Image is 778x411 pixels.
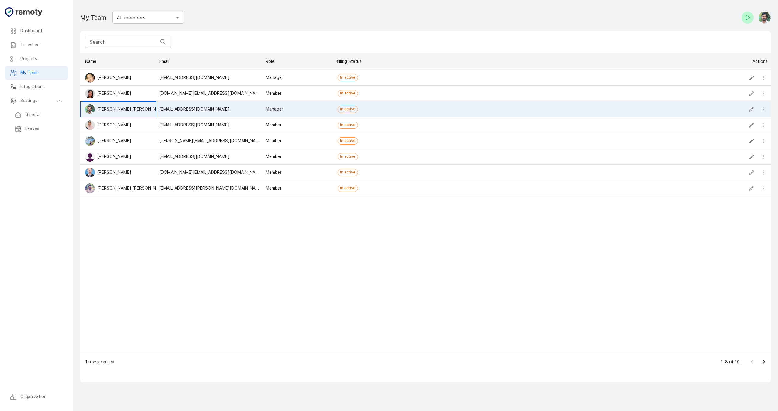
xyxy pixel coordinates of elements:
[338,122,358,128] span: In active
[759,73,768,82] button: more
[159,74,229,80] div: [EMAIL_ADDRESS][DOMAIN_NAME]
[747,168,756,177] button: Edit
[263,53,323,70] div: Role
[747,152,756,161] button: Edit
[338,154,358,159] span: In active
[159,138,260,144] div: [PERSON_NAME][EMAIL_ADDRESS][DOMAIN_NAME]
[156,53,263,70] div: Email
[85,104,95,114] img: Muhammed Afsal Villan
[721,359,740,365] p: 1–8 of 10
[5,122,68,136] div: Leaves
[338,106,358,112] span: In active
[80,53,156,70] div: Name
[5,52,68,66] div: Projects
[97,74,131,81] p: [PERSON_NAME]
[97,90,131,97] p: [PERSON_NAME]
[759,12,771,24] img: Muhammed Afsal Villan
[5,24,68,38] div: Dashboard
[97,169,131,176] p: [PERSON_NAME]
[266,90,281,96] div: Member
[85,73,95,83] img: Cheng Fei
[80,13,106,22] h1: My Team
[5,38,68,52] div: Timesheet
[97,122,131,128] p: [PERSON_NAME]
[85,168,95,177] img: Chao Ma
[759,136,768,146] button: more
[266,169,281,175] div: Member
[747,105,756,114] button: Edit
[756,9,771,26] button: Muhammed Afsal Villan
[85,183,95,193] img: Jason Jose
[759,89,768,98] button: more
[759,105,768,114] button: more
[759,152,768,161] button: more
[747,136,756,146] button: Edit
[758,356,770,368] button: Go to next page
[266,122,281,128] div: Member
[323,53,372,70] div: Billing Status
[5,66,68,80] div: My Team
[266,53,274,70] div: Role
[159,169,260,175] div: [DOMAIN_NAME][EMAIL_ADDRESS][DOMAIN_NAME]
[759,184,768,193] button: more
[266,138,281,144] div: Member
[742,12,754,24] button: Check-in
[759,121,768,130] button: more
[97,138,131,144] p: [PERSON_NAME]
[20,42,63,48] h6: Timesheet
[747,121,756,130] button: Edit
[266,185,281,191] div: Member
[20,98,56,104] h6: Settings
[159,53,169,70] div: Email
[85,89,95,98] img: Julina
[97,185,167,191] p: [PERSON_NAME] [PERSON_NAME]
[372,53,771,70] div: Actions
[747,184,756,193] button: Edit
[338,138,358,144] span: In active
[85,53,96,70] div: Name
[20,56,63,62] h6: Projects
[338,91,358,96] span: In active
[338,170,358,175] span: In active
[5,80,68,94] div: Integrations
[759,168,768,177] button: more
[5,390,68,404] div: Organization
[25,111,63,118] h6: General
[20,84,63,90] h6: Integrations
[5,108,68,122] div: General
[25,125,63,132] h6: Leaves
[336,53,362,70] div: Billing Status
[85,152,95,162] img: Adnan Vallippadan
[752,53,768,70] div: Actions
[5,94,68,108] div: Settings
[20,28,63,34] h6: Dashboard
[97,106,167,112] p: [PERSON_NAME] [PERSON_NAME]
[338,185,358,191] span: In active
[159,153,229,159] div: [EMAIL_ADDRESS][DOMAIN_NAME]
[173,13,182,22] button: Open
[747,89,756,98] button: Edit
[266,106,283,112] div: Manager
[266,74,283,80] div: Manager
[159,122,229,128] div: [EMAIL_ADDRESS][DOMAIN_NAME]
[159,90,260,96] div: [DOMAIN_NAME][EMAIL_ADDRESS][DOMAIN_NAME]
[20,393,63,400] h6: Organization
[159,106,229,112] div: [EMAIL_ADDRESS][DOMAIN_NAME]
[20,70,63,76] h6: My Team
[159,185,260,191] div: [EMAIL_ADDRESS][PERSON_NAME][DOMAIN_NAME]
[97,153,131,160] p: [PERSON_NAME]
[747,73,756,82] button: Edit
[338,75,358,80] span: In active
[85,136,95,146] img: Gayathri Sivaprakash
[85,120,95,130] img: Nishana Moyan
[85,359,114,365] div: 1 row selected
[266,153,281,159] div: Member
